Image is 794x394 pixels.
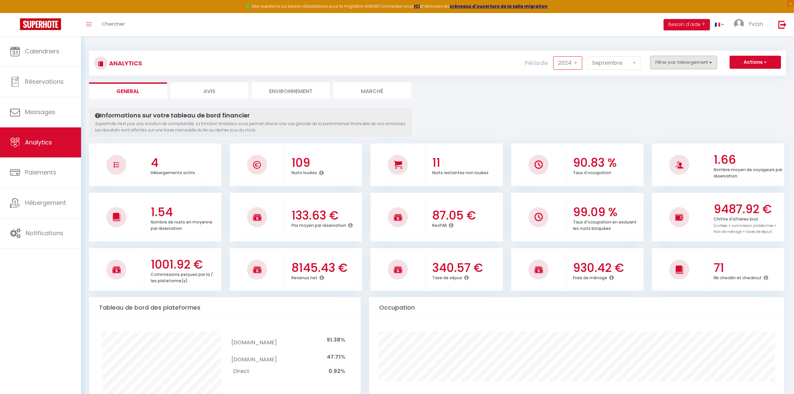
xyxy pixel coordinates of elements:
button: Besoin d'aide ? [664,19,710,30]
h3: 930.42 € [573,261,642,275]
button: Ouvrir le widget de chat LiveChat [5,3,25,23]
h3: 90.83 % [573,156,642,170]
h3: 1001.92 € [151,258,220,272]
h3: 99.09 % [573,205,642,219]
li: Avis [170,82,248,99]
span: Chercher [102,20,125,27]
div: Tableau de bord des plateformes [89,297,361,318]
p: Nombre de nuits en moyenne par réservation [151,218,212,231]
span: 47.71% [327,353,345,361]
p: Prix moyen par réservation [291,221,346,228]
span: Notifications [26,229,63,237]
p: Hébergements actifs [151,168,195,175]
p: Revenus net [291,274,317,281]
p: RevPAR [432,221,447,228]
td: [DOMAIN_NAME] [232,332,277,349]
span: Réservations [25,77,64,86]
label: Période [525,56,548,70]
img: Super Booking [20,18,61,30]
span: Paiements [25,168,56,176]
li: Marché [333,82,411,99]
h3: 9487.92 € [714,202,783,216]
li: Environnement [252,82,330,99]
a: Chercher [97,13,130,36]
h3: 340.57 € [432,261,501,275]
span: Yvan [748,20,763,28]
li: General [89,82,167,99]
td: [DOMAIN_NAME] [232,349,277,366]
h4: Informations sur votre tableau de bord financier [95,112,406,119]
h3: 1.66 [714,153,783,167]
p: Chiffre d'affaires brut [714,215,777,235]
img: NO IMAGE [675,213,684,221]
h3: 87.05 € [432,209,501,223]
p: Nuits louées [291,168,317,175]
button: Actions [730,56,781,69]
h3: 4 [151,156,220,170]
span: Hébergement [25,199,66,207]
p: Frais de ménage [573,274,607,281]
span: Messages [25,108,55,116]
h3: 8145.43 € [291,261,360,275]
a: ICI [414,3,420,9]
span: (nuitées + commission plateformes + frais de ménage + taxes de séjour) [714,223,777,235]
p: Superhote n'est pas une solution de comptabilité. La fonction Analytics vous permet d'avoir une v... [95,121,406,133]
p: Taux d'occupation en excluant les nuits bloquées [573,218,637,231]
img: logout [778,20,787,29]
td: Direct [232,366,277,377]
span: Analytics [25,138,52,146]
img: ... [734,19,744,29]
span: Calendriers [25,47,59,55]
button: Filtrer par hébergement [650,56,717,69]
p: Nb checkin et checkout [714,274,762,281]
span: 51.38% [327,336,345,344]
img: NO IMAGE [535,213,543,221]
a: ... Yvan [729,13,771,36]
h3: 1.54 [151,205,220,219]
h3: Analytics [107,56,142,71]
img: NO IMAGE [114,162,119,167]
p: Nombre moyen de voyageurs par réservation [714,165,782,179]
a: créneaux d'ouverture de la salle migration [450,3,548,9]
p: Taux d'occupation [573,168,611,175]
p: Commissions perçues par la / les plateforme(s) [151,270,213,284]
h3: 109 [291,156,360,170]
span: 0.92% [328,367,345,375]
h3: 11 [432,156,501,170]
p: Taxe de séjour [432,274,462,281]
div: Occupation [369,297,784,318]
h3: 133.63 € [291,209,360,223]
p: Nuits restantes non louées [432,168,489,175]
h3: 71 [714,261,783,275]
